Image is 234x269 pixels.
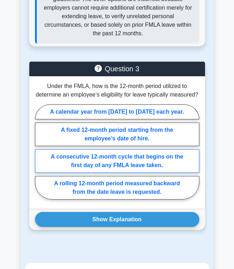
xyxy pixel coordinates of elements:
[35,149,199,173] label: A consecutive 12-month cycle that begins on the first day of any FMLA leave taken.
[35,64,199,73] h5: Question 3
[35,104,199,119] label: A calendar year from [DATE] to [DATE] each year.
[35,212,199,227] button: Show Explanation
[35,82,199,99] p: Under the FMLA, how is the 12-month period utilized to determine an employee’s eligibility for le...
[35,123,199,146] label: A fixed 12-month period starting from the employee’s date of hire.
[35,176,199,200] label: A rolling 12-month period measured backward from the date leave is requested.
